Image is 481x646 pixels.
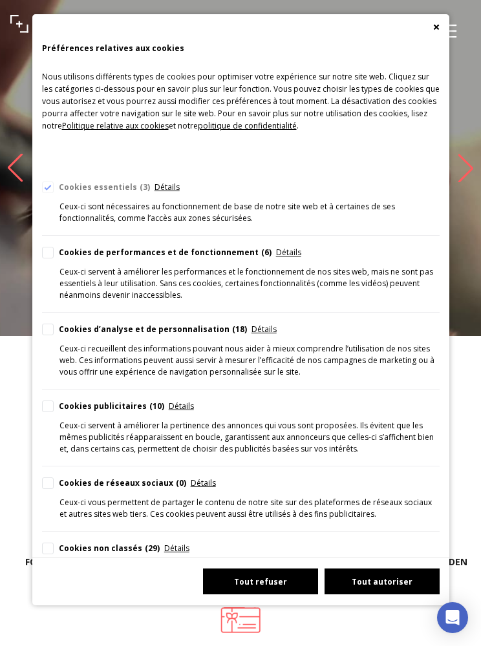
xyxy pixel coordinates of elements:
div: 18 [232,324,247,335]
div: Ceux-ci vous permettent de partager le contenu de notre site sur des plateformes de réseaux socia... [59,497,440,520]
button: Close [433,24,440,30]
button: Tout autoriser [325,568,440,594]
span: Détails [191,477,216,489]
div: 29 [145,543,160,554]
div: 10 [149,401,164,412]
div: Cookies publicitaires [59,401,165,412]
span: Détails [164,543,189,554]
div: Ceux-ci servent à améliorer les performances et le fonctionnement de nos sites web, mais ne sont ... [59,266,440,301]
div: Ceux-ci recueillent des informations pouvant nous aider à mieux comprendre l’utilisation de nos s... [59,343,440,378]
div: 3 [140,182,150,193]
div: Ceux-ci sont nécessaires au fonctionnement de base de notre site web et à certaines de ses foncti... [59,201,440,224]
span: Politique relative aux cookies [62,120,169,131]
div: 6 [261,247,272,258]
div: Cookies de performances et de fonctionnement [59,247,272,258]
p: Nous utilisons différents types de cookies pour optimiser votre expérience sur notre site web. Cl... [42,70,440,151]
span: politique de confidentialité [198,120,297,131]
span: Détails [251,324,277,335]
span: Détails [169,401,194,412]
span: Détails [276,247,301,258]
button: Tout refuser [203,568,318,594]
h2: Préférences relatives aux cookies [42,40,440,57]
div: 0 [176,477,186,489]
div: Cookie Consent Preferences [32,14,449,605]
div: Cookies d’analyse et de personnalisation [59,324,248,335]
div: Cookies non classés [59,543,160,554]
div: Cookies essentiels [59,182,151,193]
div: Open Intercom Messenger [437,602,468,633]
div: Cookies de réseaux sociaux [59,477,187,489]
div: Ceux-ci servent à améliorer la pertinence des annonces qui vous sont proposées. Ils évitent que l... [59,420,440,455]
span: Détails [155,182,180,193]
